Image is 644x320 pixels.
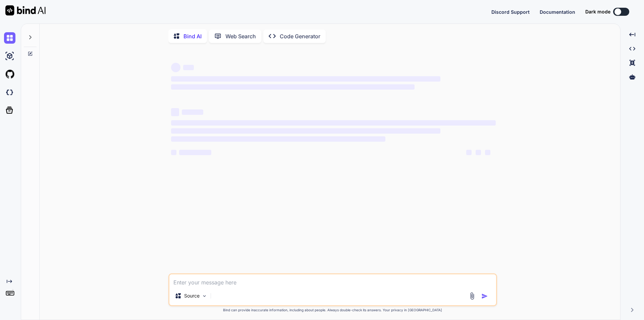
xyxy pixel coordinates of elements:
span: ‌ [485,150,490,155]
img: Pick Models [202,293,207,299]
img: attachment [468,292,476,300]
img: chat [4,32,15,44]
span: ‌ [171,120,496,126]
span: ‌ [476,150,481,155]
span: ‌ [171,136,385,142]
span: Dark mode [585,8,610,15]
button: Discord Support [491,8,530,15]
p: Bind AI [183,32,202,40]
button: Documentation [540,8,575,15]
span: ‌ [171,128,440,134]
img: Bind AI [5,5,46,15]
span: ‌ [182,109,203,115]
span: ‌ [171,76,440,82]
span: ‌ [183,65,194,70]
span: Discord Support [491,9,530,15]
span: ‌ [179,150,211,155]
img: icon [481,293,488,300]
img: darkCloudIdeIcon [4,87,15,98]
img: githubLight [4,68,15,80]
span: ‌ [171,150,176,155]
span: ‌ [171,108,179,116]
p: Web Search [225,32,256,40]
img: ai-studio [4,50,15,62]
p: Code Generator [280,32,320,40]
p: Source [184,292,200,299]
span: ‌ [171,63,180,72]
p: Bind can provide inaccurate information, including about people. Always double-check its answers.... [168,308,497,313]
span: Documentation [540,9,575,15]
span: ‌ [466,150,472,155]
span: ‌ [171,84,415,90]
